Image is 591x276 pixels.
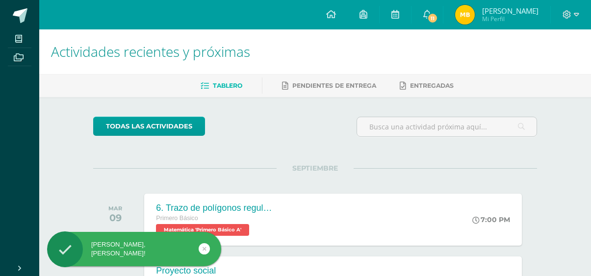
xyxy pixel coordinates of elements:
[156,224,249,236] span: Matemática 'Primero Básico A'
[282,78,376,94] a: Pendientes de entrega
[357,117,537,136] input: Busca una actividad próxima aquí...
[472,215,510,224] div: 7:00 PM
[482,15,539,23] span: Mi Perfil
[47,240,221,258] div: [PERSON_NAME], [PERSON_NAME]!
[427,13,438,24] span: 11
[482,6,539,16] span: [PERSON_NAME]
[410,82,454,89] span: Entregadas
[201,78,242,94] a: Tablero
[93,117,205,136] a: todas las Actividades
[292,82,376,89] span: Pendientes de entrega
[213,82,242,89] span: Tablero
[51,42,250,61] span: Actividades recientes y próximas
[400,78,454,94] a: Entregadas
[156,215,198,222] span: Primero Básico
[455,5,475,25] img: 107f35eadb322f995ac3247af3822814.png
[108,212,122,224] div: 09
[156,266,257,276] div: Proyecto social
[277,164,354,173] span: SEPTIEMBRE
[108,205,122,212] div: MAR
[156,203,274,213] div: 6. Trazo de polígonos regulares , perímetros y áreas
